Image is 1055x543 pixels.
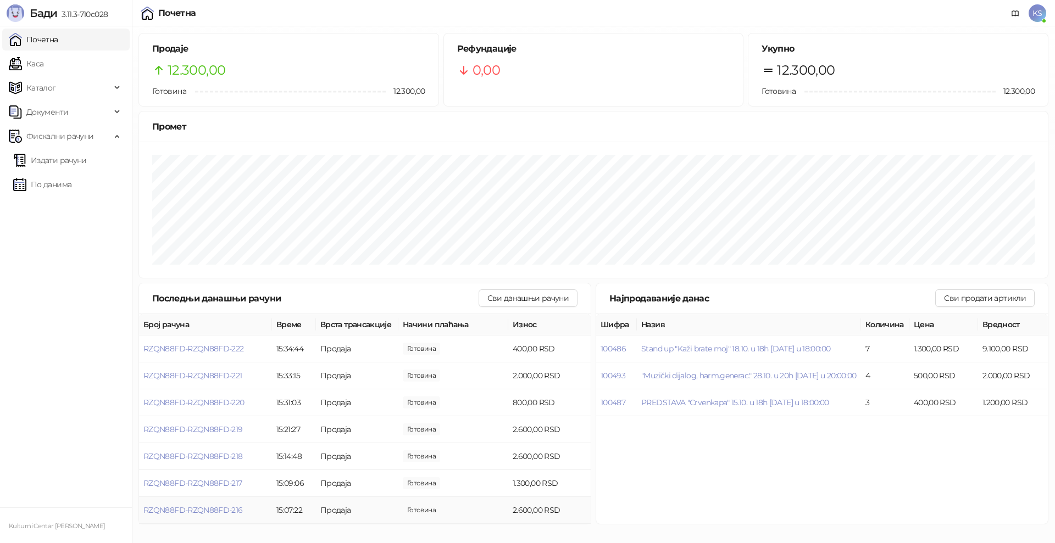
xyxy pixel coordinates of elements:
a: Каса [9,53,43,75]
span: Готовина [152,86,186,96]
td: 500,00 RSD [909,362,978,389]
td: Продаја [316,443,398,470]
th: Назив [637,314,861,335]
button: RZQN88FD-RZQN88FD-221 [143,371,242,380]
td: 15:31:03 [272,389,316,416]
img: Logo [7,4,24,22]
a: По данима [13,173,71,195]
td: 1.300,00 RSD [508,470,591,497]
td: Продаја [316,335,398,362]
div: Почетна [158,9,196,18]
button: RZQN88FD-RZQN88FD-222 [143,344,244,354]
td: 1.200,00 RSD [978,389,1048,416]
td: 2.000,00 RSD [978,362,1048,389]
span: Фискални рачуни [26,125,93,147]
span: Бади [30,7,57,20]
div: Промет [152,120,1035,133]
th: Количина [861,314,909,335]
button: RZQN88FD-RZQN88FD-219 [143,424,243,434]
span: 2.600,00 [403,423,440,435]
td: 1.300,00 RSD [909,335,978,362]
td: 2.600,00 RSD [508,416,591,443]
td: 15:21:27 [272,416,316,443]
td: Продаја [316,470,398,497]
button: 100487 [601,398,625,407]
td: 15:34:44 [272,335,316,362]
td: 400,00 RSD [508,335,591,362]
h5: Рефундације [457,42,730,55]
th: Врста трансакције [316,314,398,335]
button: 100486 [601,344,626,354]
th: Износ [508,314,591,335]
button: RZQN88FD-RZQN88FD-216 [143,505,243,515]
span: Документи [26,101,68,123]
span: 12.300,00 [996,85,1035,97]
td: 2.600,00 RSD [508,443,591,470]
a: Документација [1007,4,1024,22]
button: RZQN88FD-RZQN88FD-220 [143,398,245,407]
span: Готовина [762,86,796,96]
td: 3 [861,389,909,416]
td: Продаја [316,497,398,524]
button: Сви продати артикли [935,289,1035,307]
span: Каталог [26,77,56,99]
th: Вредност [978,314,1048,335]
span: 800,00 [403,396,440,408]
button: PREDSTAVA "Crvenkapa" 15.10. u 18h [DATE] u 18:00:00 [641,398,829,407]
span: 0,00 [473,60,500,81]
td: 15:09:06 [272,470,316,497]
td: 2.000,00 RSD [508,362,591,389]
div: Последњи данашњи рачуни [152,292,479,305]
span: 2.000,00 [403,370,440,382]
td: Продаја [316,416,398,443]
button: Сви данашњи рачуни [479,289,578,307]
td: Продаја [316,362,398,389]
th: Време [272,314,316,335]
td: 400,00 RSD [909,389,978,416]
span: 2.600,00 [403,504,440,516]
span: 12.300,00 [386,85,425,97]
th: Шифра [596,314,637,335]
td: Продаја [316,389,398,416]
td: 800,00 RSD [508,389,591,416]
td: 15:14:48 [272,443,316,470]
button: RZQN88FD-RZQN88FD-218 [143,451,243,461]
a: Издати рачуни [13,149,87,171]
span: 12.300,00 [168,60,225,81]
button: "Muzički dijalog, harm.generac." 28.10. u 20h [DATE] u 20:00:00 [641,371,857,380]
button: Stand up "Kaži brate moj" 18.10. u 18h [DATE] u 18:00:00 [641,344,830,354]
h5: Укупно [762,42,1035,55]
small: Kulturni Centar [PERSON_NAME] [9,522,105,530]
td: 15:07:22 [272,497,316,524]
button: RZQN88FD-RZQN88FD-217 [143,478,242,488]
a: Почетна [9,29,58,51]
span: 12.300,00 [777,60,835,81]
th: Број рачуна [139,314,272,335]
span: 1.300,00 [403,477,440,489]
td: 9.100,00 RSD [978,335,1048,362]
span: 2.600,00 [403,450,440,462]
th: Начини плаћања [398,314,508,335]
div: Најпродаваније данас [609,292,935,305]
span: 400,00 [403,343,440,355]
td: 2.600,00 RSD [508,497,591,524]
h5: Продаје [152,42,425,55]
td: 7 [861,335,909,362]
th: Цена [909,314,978,335]
td: 15:33:15 [272,362,316,389]
td: 4 [861,362,909,389]
button: 100493 [601,371,625,380]
span: KS [1029,4,1046,22]
span: 3.11.3-710c028 [57,9,108,19]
